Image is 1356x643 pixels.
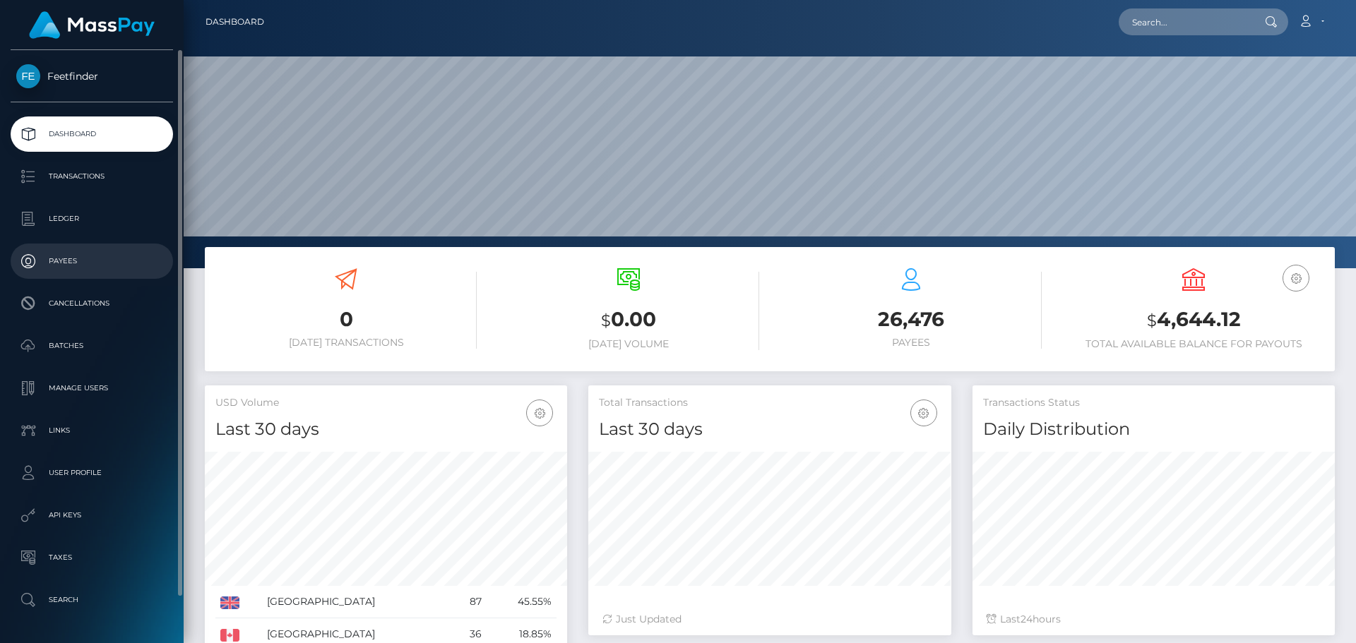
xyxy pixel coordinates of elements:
[983,396,1324,410] h5: Transactions Status
[215,337,477,349] h6: [DATE] Transactions
[220,629,239,642] img: CA.png
[11,371,173,406] a: Manage Users
[1063,306,1324,335] h3: 4,644.12
[215,417,557,442] h4: Last 30 days
[1063,338,1324,350] h6: Total Available Balance for Payouts
[16,293,167,314] p: Cancellations
[11,540,173,575] a: Taxes
[16,208,167,229] p: Ledger
[16,505,167,526] p: API Keys
[1021,613,1033,625] span: 24
[29,11,155,39] img: MassPay Logo
[16,124,167,145] p: Dashboard
[11,582,173,618] a: Search
[11,116,173,152] a: Dashboard
[16,462,167,483] p: User Profile
[987,612,1321,627] div: Last hours
[220,596,239,609] img: GB.png
[601,311,611,330] small: $
[11,498,173,533] a: API Keys
[983,417,1324,442] h4: Daily Distribution
[11,413,173,448] a: Links
[1147,311,1157,330] small: $
[11,70,173,83] span: Feetfinder
[11,201,173,236] a: Ledger
[215,306,477,333] h3: 0
[599,417,940,442] h4: Last 30 days
[11,286,173,321] a: Cancellations
[599,396,940,410] h5: Total Transactions
[16,166,167,187] p: Transactions
[602,612,936,627] div: Just Updated
[780,306,1042,333] h3: 26,476
[11,328,173,363] a: Batches
[16,378,167,399] p: Manage Users
[16,547,167,568] p: Taxes
[1119,8,1251,35] input: Search...
[16,335,167,356] p: Batches
[451,586,487,618] td: 87
[11,244,173,279] a: Payees
[262,586,451,618] td: [GEOGRAPHIC_DATA]
[16,251,167,272] p: Payees
[215,396,557,410] h5: USD Volume
[16,420,167,441] p: Links
[206,7,264,37] a: Dashboard
[780,337,1042,349] h6: Payees
[487,586,557,618] td: 45.55%
[498,338,759,350] h6: [DATE] Volume
[498,306,759,335] h3: 0.00
[16,589,167,611] p: Search
[11,159,173,194] a: Transactions
[16,64,40,88] img: Feetfinder
[11,455,173,491] a: User Profile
